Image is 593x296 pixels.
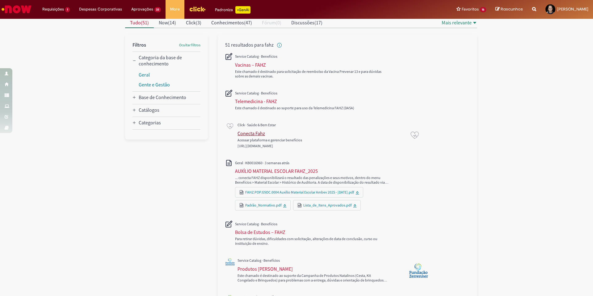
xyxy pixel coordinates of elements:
span: 1 [65,7,70,12]
span: 16 [480,7,486,12]
span: Despesas Corporativas [79,6,122,12]
p: +GenAi [235,6,250,14]
span: Favoritos [462,6,479,12]
a: Rascunhos [495,6,523,12]
span: Rascunhos [501,6,523,12]
span: [PERSON_NAME] [557,6,588,12]
span: Aprovações [131,6,153,12]
div: Padroniza [215,6,250,14]
span: More [170,6,180,12]
span: 33 [154,7,161,12]
img: ServiceNow [1,3,32,15]
span: Requisições [42,6,64,12]
img: click_logo_yellow_360x200.png [189,4,206,14]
